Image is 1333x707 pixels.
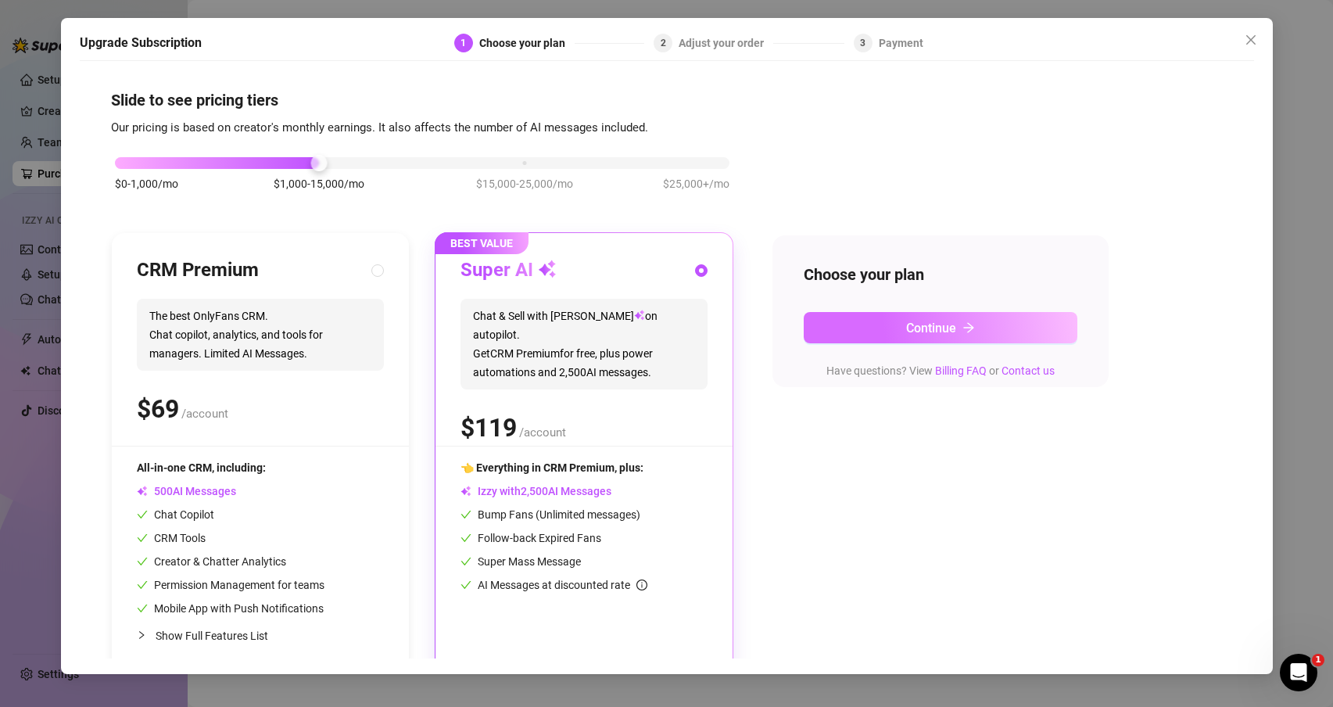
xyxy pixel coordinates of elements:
[80,34,202,52] h5: Upgrade Subscription
[137,603,148,614] span: check
[137,394,179,424] span: $
[137,299,384,371] span: The best OnlyFans CRM. Chat copilot, analytics, and tools for managers. Limited AI Messages.
[156,630,268,642] span: Show Full Features List
[460,258,557,283] h3: Super AI
[460,38,466,48] span: 1
[636,580,647,590] span: info-circle
[137,602,324,615] span: Mobile App with Push Notifications
[1238,27,1263,52] button: Close
[1002,364,1055,377] a: Contact us
[1245,34,1257,46] span: close
[460,533,471,544] span: check
[111,89,1223,111] h4: Slide to see pricing tiers
[137,630,146,640] span: collapsed
[1312,654,1324,666] span: 1
[111,120,648,135] span: Our pricing is based on creator's monthly earnings. It also affects the number of AI messages inc...
[460,532,601,544] span: Follow-back Expired Fans
[137,617,384,654] div: Show Full Features List
[274,175,364,192] span: $1,000-15,000/mo
[137,508,214,521] span: Chat Copilot
[962,321,975,334] span: arrow-right
[460,580,471,590] span: check
[935,364,987,377] a: Billing FAQ
[460,508,640,521] span: Bump Fans (Unlimited messages)
[137,461,266,474] span: All-in-one CRM, including:
[137,509,148,520] span: check
[460,299,708,389] span: Chat & Sell with [PERSON_NAME] on autopilot. Get CRM Premium for free, plus power automations and...
[879,34,923,52] div: Payment
[860,38,865,48] span: 3
[478,579,647,591] span: AI Messages at discounted rate
[137,532,206,544] span: CRM Tools
[663,175,729,192] span: $25,000+/mo
[661,38,666,48] span: 2
[460,485,611,497] span: Izzy with AI Messages
[519,425,566,440] span: /account
[1238,34,1263,46] span: Close
[679,34,773,52] div: Adjust your order
[460,509,471,520] span: check
[476,175,573,192] span: $15,000-25,000/mo
[460,555,581,568] span: Super Mass Message
[804,264,1077,285] h4: Choose your plan
[137,533,148,544] span: check
[479,34,575,52] div: Choose your plan
[460,461,643,474] span: 👈 Everything in CRM Premium, plus:
[137,485,236,497] span: AI Messages
[460,556,471,567] span: check
[181,407,228,421] span: /account
[137,556,148,567] span: check
[460,413,517,443] span: $
[137,580,148,590] span: check
[115,175,178,192] span: $0-1,000/mo
[804,312,1077,343] button: Continuearrow-right
[826,364,1055,377] span: Have questions? View or
[137,555,286,568] span: Creator & Chatter Analytics
[1280,654,1317,691] iframe: Intercom live chat
[137,258,259,283] h3: CRM Premium
[906,321,956,336] span: Continue
[137,579,324,591] span: Permission Management for teams
[435,232,529,254] span: BEST VALUE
